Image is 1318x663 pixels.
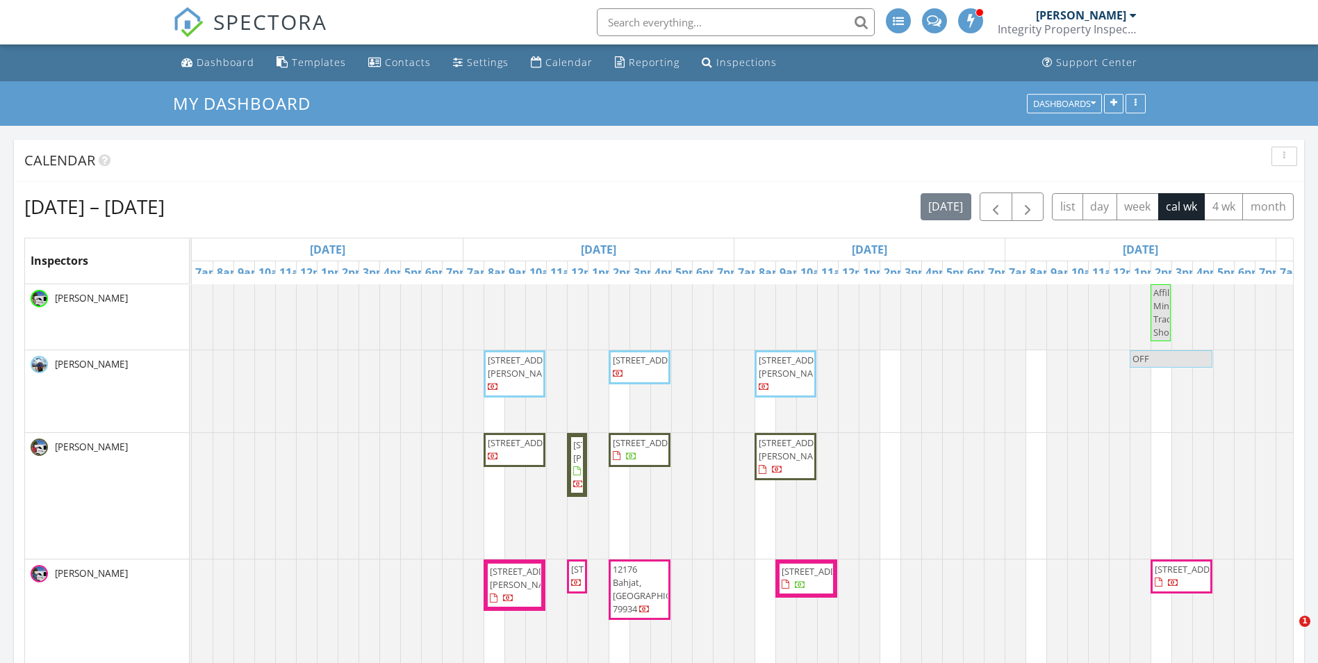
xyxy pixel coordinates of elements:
[1158,193,1205,220] button: cal wk
[297,261,334,284] a: 12pm
[1130,261,1162,284] a: 1pm
[629,56,679,69] div: Reporting
[651,261,682,284] a: 4pm
[401,261,432,284] a: 5pm
[1151,261,1183,284] a: 2pm
[173,19,327,48] a: SPECTORA
[380,261,411,284] a: 4pm
[759,436,837,462] span: [STREET_ADDRESS][PERSON_NAME]
[385,56,431,69] div: Contacts
[943,261,974,284] a: 5pm
[192,261,223,284] a: 7am
[31,439,48,456] img: dsc_0558.jpg
[1033,99,1096,108] div: Dashboards
[964,261,995,284] a: 6pm
[173,7,204,38] img: The Best Home Inspection Software - Spectora
[176,50,260,76] a: Dashboard
[1153,286,1185,339] span: Affiliate Mini Trade Show
[31,290,48,307] img: dsc_0549.jpg
[234,261,265,284] a: 9am
[1299,616,1310,627] span: 1
[880,261,912,284] a: 2pm
[1193,261,1224,284] a: 4pm
[306,238,349,261] a: Go to September 28, 2025
[52,291,131,305] span: [PERSON_NAME]
[359,261,390,284] a: 3pm
[1026,261,1057,284] a: 8am
[1037,50,1143,76] a: Support Center
[921,193,971,220] button: [DATE]
[467,56,509,69] div: Settings
[488,354,566,379] span: [STREET_ADDRESS][PERSON_NAME]
[318,261,349,284] a: 1pm
[505,261,536,284] a: 9am
[1056,56,1137,69] div: Support Center
[1172,261,1203,284] a: 3pm
[776,261,807,284] a: 9am
[613,563,700,616] span: 12176 Bahjat, [GEOGRAPHIC_DATA] 79934
[525,50,598,76] a: Calendar
[338,261,370,284] a: 2pm
[1271,616,1304,649] iframe: Intercom live chat
[276,261,313,284] a: 11am
[734,261,766,284] a: 7am
[173,92,322,115] a: My Dashboard
[597,8,875,36] input: Search everything...
[31,356,48,373] img: ae85b62e3b0b48b18ab3712479a278d8.jpeg
[859,261,891,284] a: 1pm
[630,261,661,284] a: 3pm
[52,440,131,454] span: [PERSON_NAME]
[1132,352,1149,365] span: OFF
[985,261,1016,284] a: 7pm
[1255,261,1287,284] a: 7pm
[52,357,131,371] span: [PERSON_NAME]
[1089,261,1126,284] a: 11am
[1068,261,1105,284] a: 10am
[422,261,453,284] a: 6pm
[609,50,685,76] a: Reporting
[571,563,649,575] span: [STREET_ADDRESS]
[363,50,436,76] a: Contacts
[1204,193,1243,220] button: 4 wk
[1242,193,1294,220] button: month
[271,50,352,76] a: Templates
[1214,261,1245,284] a: 5pm
[1047,261,1078,284] a: 9am
[922,261,953,284] a: 4pm
[31,565,48,582] img: dsc_0555.jpg
[693,261,724,284] a: 6pm
[782,565,859,578] span: [STREET_ADDRESS]
[292,56,346,69] div: Templates
[1005,261,1037,284] a: 7am
[818,261,855,284] a: 11am
[980,193,1012,221] button: Previous
[901,261,932,284] a: 3pm
[613,436,691,449] span: [STREET_ADDRESS]
[1027,94,1102,113] button: Dashboards
[213,261,245,284] a: 8am
[755,261,786,284] a: 8am
[255,261,293,284] a: 10am
[714,261,745,284] a: 7pm
[197,56,254,69] div: Dashboard
[797,261,834,284] a: 10am
[31,253,88,268] span: Inspectors
[490,565,568,591] span: [STREET_ADDRESS][PERSON_NAME]
[484,261,516,284] a: 8am
[672,261,703,284] a: 5pm
[848,238,891,261] a: Go to September 30, 2025
[547,261,584,284] a: 11am
[609,261,641,284] a: 2pm
[52,566,131,580] span: [PERSON_NAME]
[443,261,474,284] a: 7pm
[716,56,777,69] div: Inspections
[1117,193,1159,220] button: week
[213,7,327,36] span: SPECTORA
[1155,563,1233,575] span: [STREET_ADDRESS]
[447,50,514,76] a: Settings
[759,354,837,379] span: [STREET_ADDRESS][PERSON_NAME]
[573,439,651,464] span: [STREET_ADDRESS][PERSON_NAME]
[526,261,563,284] a: 10am
[1276,261,1308,284] a: 7am
[463,261,495,284] a: 7am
